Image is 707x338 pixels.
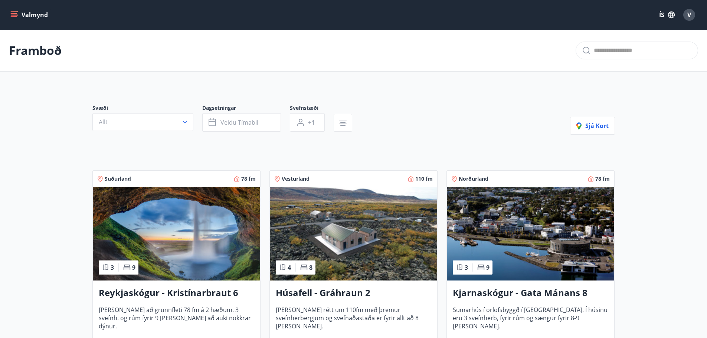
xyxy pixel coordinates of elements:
button: +1 [290,113,325,132]
span: [PERSON_NAME] að grunnfleti 78 fm á 2 hæðum. 3 svefnh. og rúm fyrir 9 [PERSON_NAME] að auki nokkr... [99,306,254,330]
span: 3 [111,263,114,272]
span: Svefnstæði [290,104,334,113]
button: ÍS [655,8,679,22]
span: 3 [465,263,468,272]
span: Sjá kort [576,122,609,130]
img: Paella dish [270,187,437,280]
span: Suðurland [105,175,131,183]
span: Vesturland [282,175,310,183]
span: 9 [132,263,135,272]
span: 4 [288,263,291,272]
h3: Kjarnaskógur - Gata Mánans 8 [453,286,608,300]
button: menu [9,8,51,22]
button: V [680,6,698,24]
span: 9 [486,263,490,272]
img: Paella dish [93,187,260,280]
span: Veldu tímabil [220,118,258,127]
h3: Húsafell - Gráhraun 2 [276,286,431,300]
span: Svæði [92,104,202,113]
span: V [687,11,691,19]
button: Allt [92,113,193,131]
span: Norðurland [459,175,488,183]
span: 8 [309,263,312,272]
img: Paella dish [447,187,614,280]
span: Allt [99,118,108,126]
span: 78 fm [241,175,256,183]
span: Sumarhús í orlofsbyggð í [GEOGRAPHIC_DATA]. Í húsinu eru 3 svefnherb, fyrir rúm og sængur fyrir 8... [453,306,608,330]
span: +1 [308,118,315,127]
span: [PERSON_NAME] rétt um 110fm með þremur svefnherbergjum og svefnaðastaða er fyrir allt að 8 [PERSO... [276,306,431,330]
span: 110 fm [415,175,433,183]
h3: Reykjaskógur - Kristínarbraut 6 [99,286,254,300]
button: Sjá kort [570,117,615,135]
p: Framboð [9,42,62,59]
span: Dagsetningar [202,104,290,113]
button: Veldu tímabil [202,113,281,132]
span: 78 fm [595,175,610,183]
